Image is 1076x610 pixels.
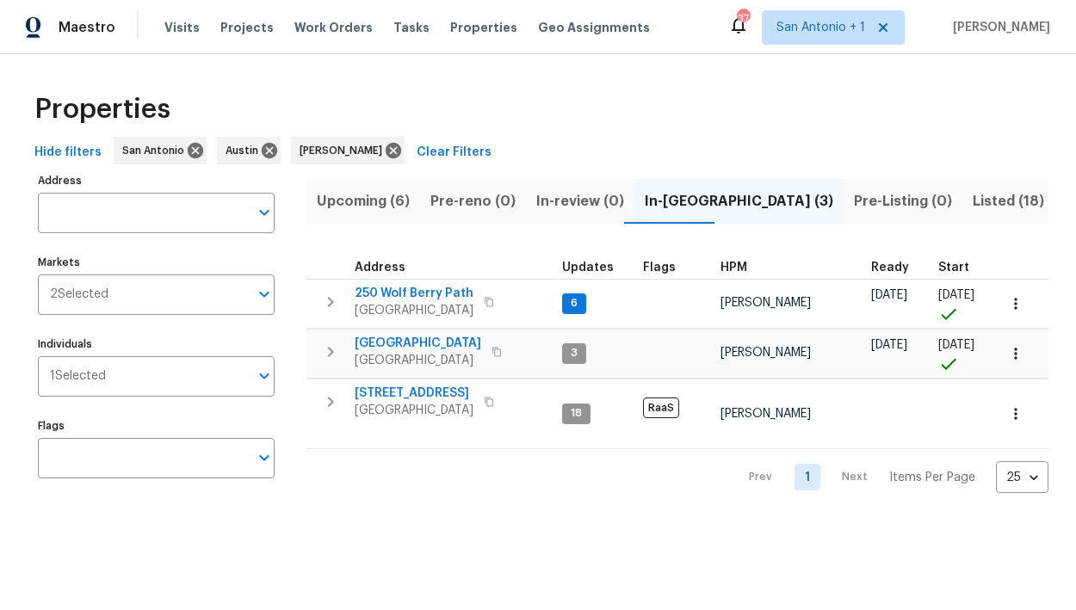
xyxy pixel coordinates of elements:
[417,142,492,163] span: Clear Filters
[871,262,909,274] span: Ready
[938,262,969,274] span: Start
[38,257,275,268] label: Markets
[643,397,679,418] span: RaaS
[564,296,584,311] span: 6
[737,10,749,28] div: 37
[252,364,276,388] button: Open
[34,101,170,118] span: Properties
[854,189,952,213] span: Pre-Listing (0)
[564,346,584,360] span: 3
[450,19,517,36] span: Properties
[226,142,265,159] span: Austin
[355,352,481,369] span: [GEOGRAPHIC_DATA]
[300,142,389,159] span: [PERSON_NAME]
[871,262,924,274] div: Earliest renovation start date (first business day after COE or Checkout)
[355,385,473,402] span: [STREET_ADDRESS]
[291,137,405,164] div: [PERSON_NAME]
[931,279,992,328] td: Project started on time
[564,406,589,421] span: 18
[538,19,650,36] span: Geo Assignments
[220,19,274,36] span: Projects
[59,19,115,36] span: Maestro
[996,455,1048,500] div: 25
[355,402,473,419] span: [GEOGRAPHIC_DATA]
[795,464,820,490] a: Goto page 1
[217,137,281,164] div: Austin
[34,142,102,163] span: Hide filters
[50,369,106,384] span: 1 Selected
[938,339,974,351] span: [DATE]
[720,347,811,359] span: [PERSON_NAME]
[38,339,275,349] label: Individuals
[294,19,373,36] span: Work Orders
[393,22,430,34] span: Tasks
[355,262,405,274] span: Address
[410,137,498,169] button: Clear Filters
[252,200,276,225] button: Open
[28,137,108,169] button: Hide filters
[430,189,516,213] span: Pre-reno (0)
[355,302,473,319] span: [GEOGRAPHIC_DATA]
[973,189,1044,213] span: Listed (18)
[252,282,276,306] button: Open
[317,189,410,213] span: Upcoming (6)
[733,459,1048,495] nav: Pagination Navigation
[114,137,207,164] div: San Antonio
[931,329,992,378] td: Project started on time
[50,287,108,302] span: 2 Selected
[645,189,833,213] span: In-[GEOGRAPHIC_DATA] (3)
[122,142,191,159] span: San Antonio
[643,262,676,274] span: Flags
[536,189,624,213] span: In-review (0)
[889,469,975,486] p: Items Per Page
[938,262,985,274] div: Actual renovation start date
[355,285,473,302] span: 250 Wolf Berry Path
[720,408,811,420] span: [PERSON_NAME]
[355,335,481,352] span: [GEOGRAPHIC_DATA]
[871,339,907,351] span: [DATE]
[776,19,865,36] span: San Antonio + 1
[720,262,747,274] span: HPM
[720,297,811,309] span: [PERSON_NAME]
[562,262,614,274] span: Updates
[252,446,276,470] button: Open
[164,19,200,36] span: Visits
[938,289,974,301] span: [DATE]
[946,19,1050,36] span: [PERSON_NAME]
[871,289,907,301] span: [DATE]
[38,421,275,431] label: Flags
[38,176,275,186] label: Address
